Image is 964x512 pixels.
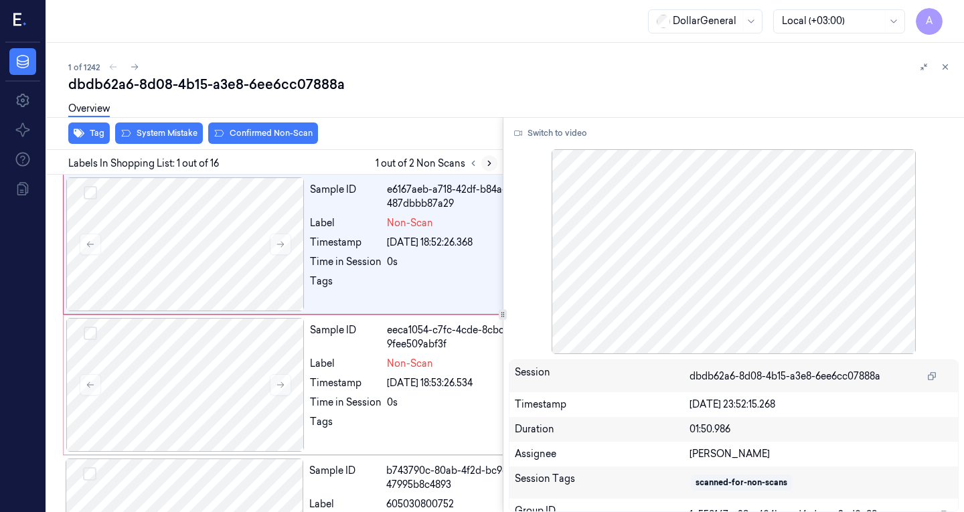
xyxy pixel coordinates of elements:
div: [DATE] 23:52:15.268 [690,398,953,412]
div: b743790c-80ab-4f2d-bc9e-47995b8c4893 [386,464,567,492]
span: 1 of 1242 [68,62,100,73]
div: Session Tags [515,472,690,493]
div: [PERSON_NAME] [690,447,953,461]
span: dbdb62a6-8d08-4b15-a3e8-6ee6cc07888a [690,369,880,383]
span: 605030800752 [386,497,454,511]
div: Assignee [515,447,690,461]
div: Tags [310,274,382,296]
a: Overview [68,102,110,117]
div: Sample ID [309,464,381,492]
div: Sample ID [310,323,382,351]
div: 0s [387,396,566,410]
div: Sample ID [310,183,382,211]
button: A [916,8,943,35]
div: Label [310,357,382,371]
div: Timestamp [310,236,382,250]
button: Select row [83,467,96,481]
span: Non-Scan [387,357,433,371]
div: [DATE] 18:53:26.534 [387,376,566,390]
div: Time in Session [310,255,382,269]
button: Confirmed Non-Scan [208,122,318,144]
div: Timestamp [515,398,690,412]
div: Session [515,365,690,387]
div: 01:50.986 [690,422,953,436]
div: Duration [515,422,690,436]
span: 1 out of 2 Non Scans [376,155,497,171]
div: Label [309,497,381,511]
span: Labels In Shopping List: 1 out of 16 [68,157,219,171]
div: dbdb62a6-8d08-4b15-a3e8-6ee6cc07888a [68,75,953,94]
div: Label [310,216,382,230]
span: Non-Scan [387,216,433,230]
div: Time in Session [310,396,382,410]
button: Select row [84,327,97,340]
button: Switch to video [509,122,592,144]
button: Select row [84,186,97,199]
button: System Mistake [115,122,203,144]
div: Timestamp [310,376,382,390]
div: [DATE] 18:52:26.368 [387,236,566,250]
button: Tag [68,122,110,144]
div: Tags [310,415,382,436]
div: e6167aeb-a718-42df-b84a-487dbbb87a29 [387,183,566,211]
div: eeca1054-c7fc-4cde-8cbc-9fee509abf3f [387,323,566,351]
div: 0s [387,255,566,269]
div: scanned-for-non-scans [696,477,787,489]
